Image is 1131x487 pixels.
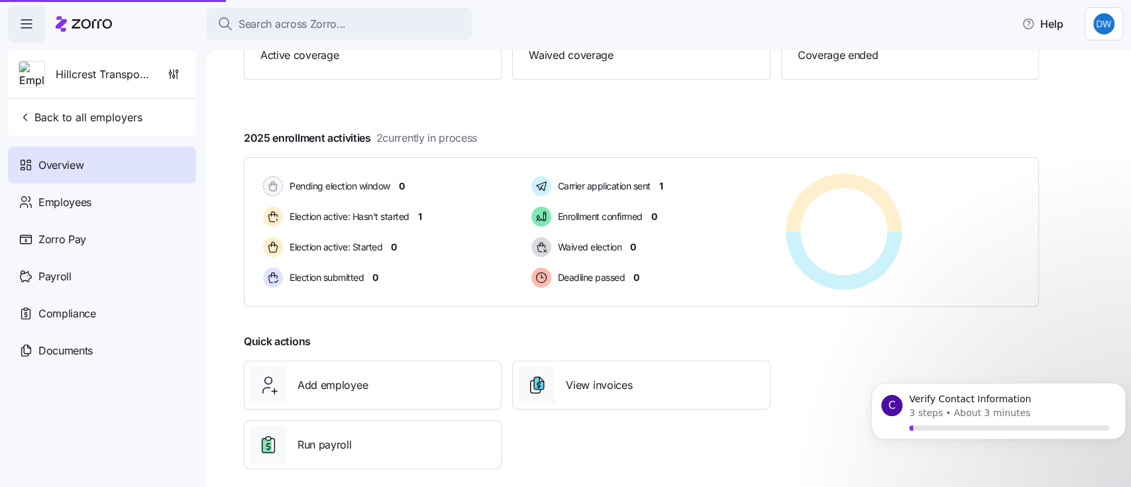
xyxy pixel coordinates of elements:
span: 2 currently in process [376,130,477,146]
a: Employees [8,184,196,221]
span: Payroll [38,268,72,285]
span: Search across Zorro... [239,16,346,32]
img: Employer logo [19,62,44,88]
img: 98a13abb9ba783d59ae60caae7bb4787 [1093,13,1114,34]
span: 0 [391,241,397,254]
span: 2025 enrollment activities [244,130,477,146]
span: 0 [399,180,405,193]
span: Election submitted [286,271,364,284]
span: Election active: Hasn't started [286,210,409,223]
span: 0 [633,271,639,284]
span: Active coverage [260,47,485,64]
span: Overview [38,157,83,174]
span: Carrier application sent [554,180,651,193]
span: 1 [418,210,422,223]
a: Overview [8,146,196,184]
span: Run payroll [297,437,351,453]
button: Search across Zorro... [207,8,472,40]
span: Enrollment confirmed [554,210,643,223]
span: Waived election [554,241,622,254]
span: View invoices [566,377,632,394]
span: Help [1022,16,1063,32]
button: Back to all employers [13,104,148,131]
span: Deadline passed [554,271,625,284]
a: Compliance [8,295,196,332]
span: 1 [659,180,663,193]
span: Election active: Started [286,241,382,254]
a: Documents [8,332,196,369]
span: Zorro Pay [38,231,86,248]
a: Payroll [8,258,196,295]
a: Zorro Pay [8,221,196,258]
span: Pending election window [286,180,390,193]
span: Employees [38,194,91,211]
span: Add employee [297,377,368,394]
span: Coverage ended [798,47,1022,64]
span: Documents [38,343,93,359]
span: Back to all employers [19,109,142,125]
span: Quick actions [244,333,311,350]
span: Waived coverage [529,47,753,64]
iframe: Intercom notifications message [866,368,1131,480]
button: Help [1011,11,1074,37]
span: 0 [651,210,657,223]
span: Hillcrest Transportation Inc. [56,66,151,83]
span: 0 [630,241,636,254]
span: Compliance [38,305,96,322]
span: 0 [372,271,378,284]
